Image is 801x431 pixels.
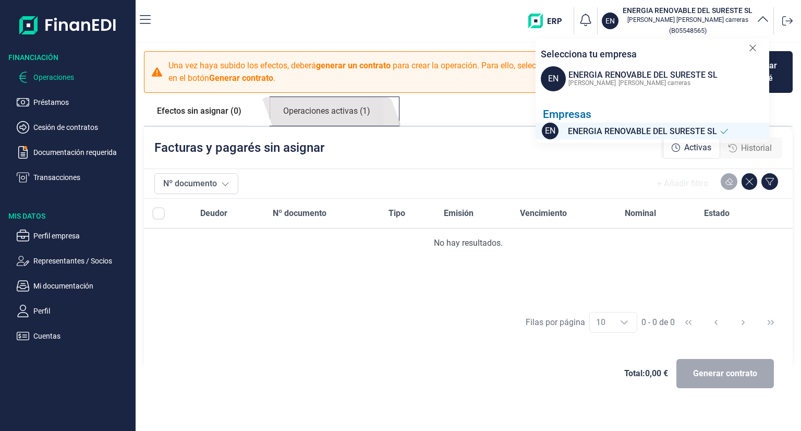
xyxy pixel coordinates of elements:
[568,79,616,87] span: [PERSON_NAME]
[17,330,131,342] button: Cuentas
[542,123,559,139] span: EN
[541,66,566,91] span: EN
[33,121,131,134] p: Cesión de contratos
[741,142,772,154] span: Historial
[33,280,131,292] p: Mi documentación
[541,47,637,61] p: Selecciona tu empresa
[618,79,690,87] span: [PERSON_NAME] carreras
[623,16,753,24] p: [PERSON_NAME] [PERSON_NAME] carreras
[663,137,720,159] div: Activas
[520,207,567,220] span: Vencimiento
[270,97,383,126] a: Operaciones activas (1)
[17,305,131,317] button: Perfil
[526,316,585,329] div: Filas por página
[17,171,131,184] button: Transacciones
[684,141,711,154] span: Activas
[624,367,668,380] span: Total: 0,00 €
[154,173,238,194] button: Nº documento
[17,280,131,292] button: Mi documentación
[568,125,717,138] span: ENERGIA RENOVABLE DEL SURESTE SL
[17,230,131,242] button: Perfil empresa
[612,313,637,332] div: Choose
[33,230,131,242] p: Perfil empresa
[623,5,753,16] h3: ENERGIA RENOVABLE DEL SURESTE SL
[669,27,707,34] small: Copiar cif
[528,14,569,28] img: erp
[17,146,131,159] button: Documentación requerida
[602,5,769,37] button: ENENERGIA RENOVABLE DEL SURESTE SL[PERSON_NAME] [PERSON_NAME] carreras(B05548565)
[444,207,474,220] span: Emisión
[703,310,729,335] button: Previous Page
[17,121,131,134] button: Cesión de contratos
[209,73,273,83] b: Generar contrato
[676,310,701,335] button: First Page
[17,255,131,267] button: Representantes / Socios
[568,69,718,81] div: ENERGIA RENOVABLE DEL SURESTE SL
[389,207,405,220] span: Tipo
[605,16,615,26] p: EN
[33,171,131,184] p: Transacciones
[33,255,131,267] p: Representantes / Socios
[273,207,326,220] span: Nº documento
[33,330,131,342] p: Cuentas
[731,310,756,335] button: Next Page
[154,139,324,156] p: Facturas y pagarés sin asignar
[33,71,131,83] p: Operaciones
[33,96,131,109] p: Préstamos
[33,305,131,317] p: Perfil
[168,59,644,85] p: Una vez haya subido los efectos, deberá para crear la operación. Para ello, seleccione los efecto...
[152,237,784,249] div: No hay resultados.
[19,8,117,42] img: Logo de aplicación
[704,207,730,220] span: Estado
[543,108,769,121] div: Empresas
[17,71,131,83] button: Operaciones
[625,207,656,220] span: Nominal
[200,207,227,220] span: Deudor
[758,310,783,335] button: Last Page
[641,318,675,327] span: 0 - 0 de 0
[33,146,131,159] p: Documentación requerida
[720,138,780,159] div: Historial
[152,207,165,220] div: All items unselected
[144,97,254,125] a: Efectos sin asignar (0)
[17,96,131,109] button: Préstamos
[316,61,391,70] b: generar un contrato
